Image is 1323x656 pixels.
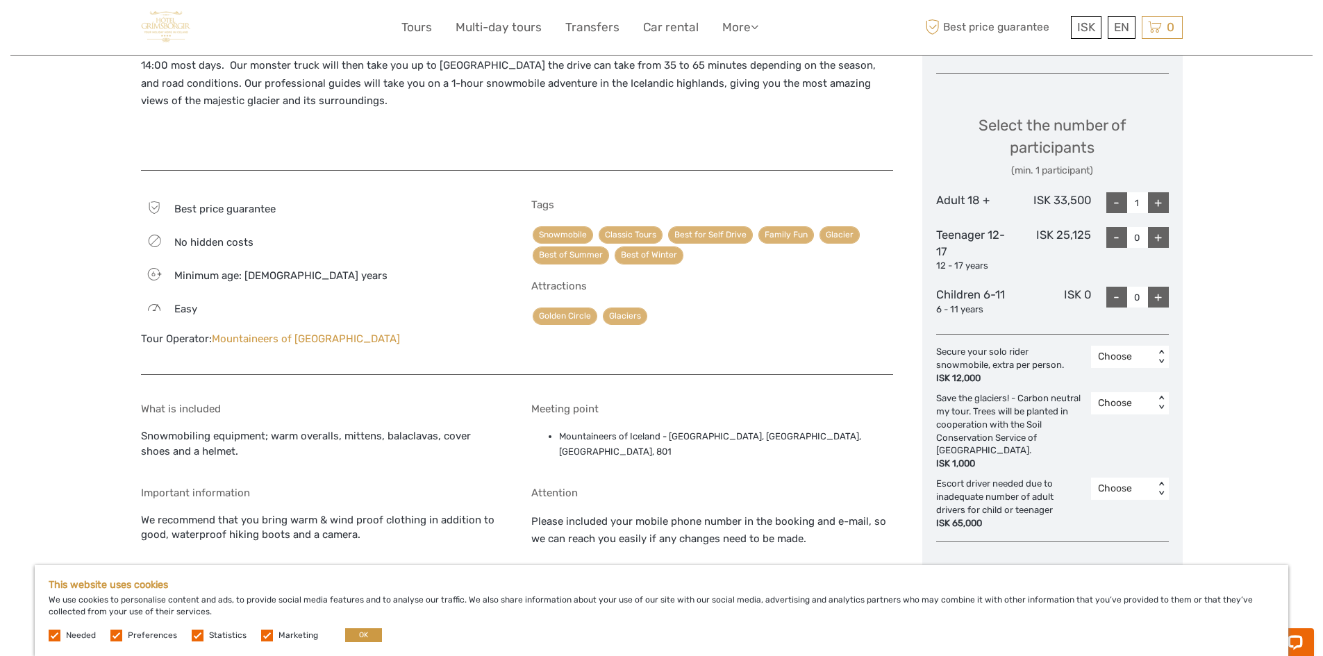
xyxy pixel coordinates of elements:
div: 6 - 11 years [936,303,1014,317]
p: Please included your mobile phone number in the booking and e-mail, so we can reach you easily if... [531,513,893,548]
div: ISK 0 [1013,287,1091,316]
span: Minimum age: [DEMOGRAPHIC_DATA] years [174,269,388,282]
div: (min. 1 participant) [936,164,1169,178]
div: Tour Operator: [141,332,503,346]
a: Family Fun [758,226,814,244]
a: Car rental [643,17,699,37]
div: Choose [1098,350,1147,364]
h5: What is included [141,403,503,415]
a: Glacier [819,226,860,244]
div: Snowmobiling equipment; warm overalls, mittens, balaclavas, cover shoes and a helmet. [141,403,503,466]
label: Preferences [128,630,177,641]
span: Best price guarantee [174,203,276,215]
h5: Tags [531,199,893,211]
a: Best of Summer [533,246,609,264]
div: Select the number of participants [936,115,1169,178]
div: Children 6-11 [936,287,1014,316]
p: We offer daily departures from [GEOGRAPHIC_DATA] where you can park your car and grab lunch if yo... [141,40,893,110]
div: ISK 1,000 [936,457,1084,471]
img: 799-2baaab34-6359-4a77-9271-6fd77dafbd1c_logo_small.jpg [141,10,191,44]
div: EN [1108,16,1135,39]
span: Easy [174,303,197,315]
div: - [1106,192,1127,213]
label: Marketing [278,630,318,641]
a: Classic Tours [599,226,663,244]
div: < > [1155,396,1167,411]
div: ISK 25,125 [1013,227,1091,273]
div: Adult 18 + [936,192,1014,213]
div: ISK 33,500 [1013,192,1091,213]
li: Mountaineers of Iceland - [GEOGRAPHIC_DATA], [GEOGRAPHIC_DATA], [GEOGRAPHIC_DATA], 801 [559,429,893,460]
label: Needed [66,630,96,641]
div: - [1106,227,1127,248]
label: Statistics [209,630,247,641]
div: Teenager 12-17 [936,227,1014,273]
div: + [1148,287,1169,308]
div: ISK 65,000 [936,517,1084,530]
div: < > [1155,482,1167,496]
h5: Attention [531,487,893,499]
div: Choose [1098,396,1147,410]
div: ISK 12,000 [936,372,1084,385]
div: Escort driver needed due to inadequate number of adult drivers for child or teenager [936,478,1091,530]
h5: Important information [141,487,503,499]
h5: This website uses cookies [49,579,1274,591]
a: Mountaineers of [GEOGRAPHIC_DATA] [212,333,400,345]
span: No hidden costs [174,236,253,249]
div: Save the glaciers! - Carbon neutral my tour. Trees will be planted in cooperation with the Soil C... [936,392,1091,471]
span: 6 [143,269,163,279]
span: 0 [1165,20,1176,34]
a: Transfers [565,17,619,37]
div: Choose [1098,482,1147,496]
div: - [1106,287,1127,308]
div: 12 - 17 years [936,260,1014,273]
div: + [1148,227,1169,248]
a: Glaciers [603,308,647,325]
a: Golden Circle [533,308,597,325]
button: Open LiveChat chat widget [160,22,176,38]
span: ISK [1077,20,1095,34]
h5: Meeting point [531,403,893,415]
a: Snowmobile [533,226,593,244]
div: Secure your solo rider snowmobile, extra per person. [936,346,1091,385]
a: Tours [401,17,432,37]
div: We use cookies to personalise content and ads, to provide social media features and to analyse ou... [35,565,1288,656]
a: Multi-day tours [456,17,542,37]
a: More [722,17,758,37]
div: + [1148,192,1169,213]
h5: Attractions [531,280,893,292]
a: Best for Self Drive [668,226,753,244]
button: OK [345,628,382,642]
div: < > [1155,350,1167,364]
p: Chat now [19,24,157,35]
a: Best of Winter [615,246,683,264]
span: Best price guarantee [922,16,1067,39]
